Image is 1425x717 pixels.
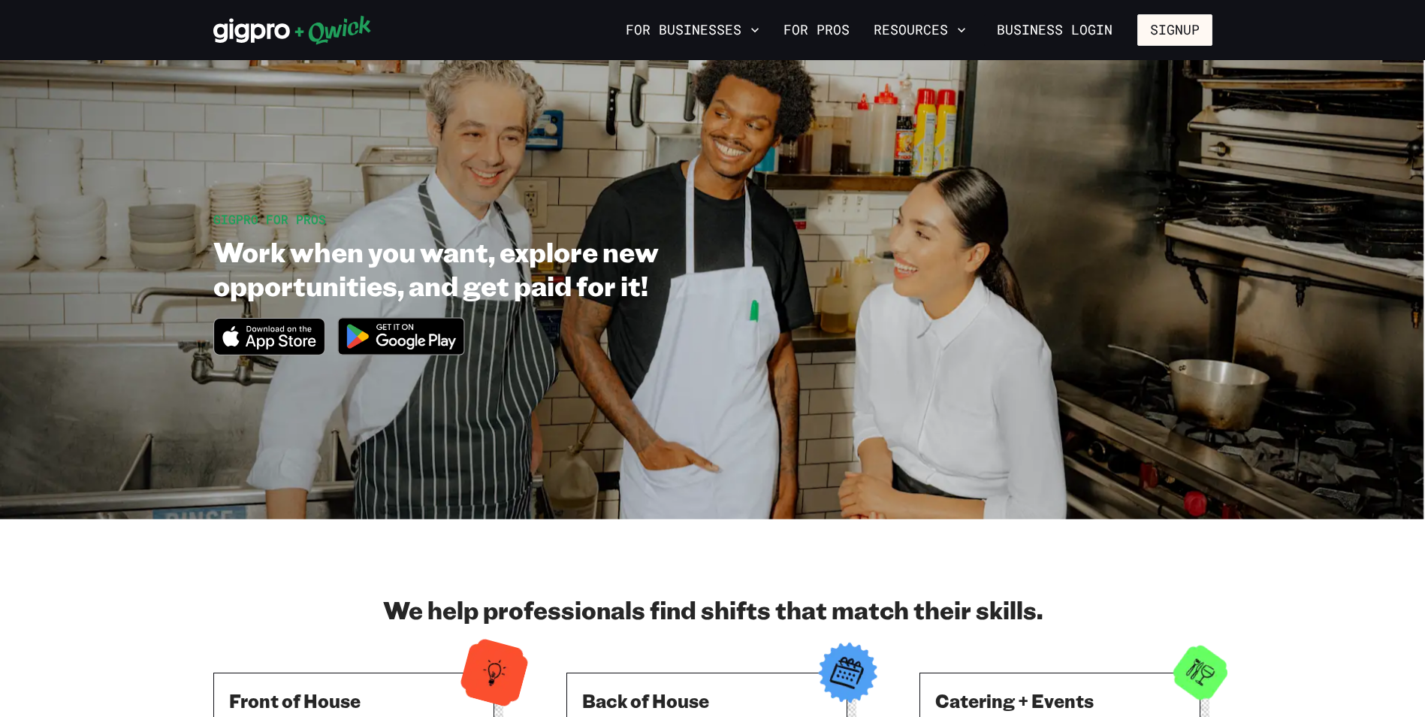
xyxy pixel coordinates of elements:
[777,17,856,43] a: For Pros
[984,14,1125,46] a: Business Login
[213,594,1212,625] h2: We help professionals find shifts that match their skills.
[213,211,326,227] span: GIGPRO FOR PROS
[213,343,326,358] a: Download on the App Store
[582,688,832,712] h3: Back of House
[213,234,813,302] h1: Work when you want, explore new opportunities, and get paid for it!
[1137,14,1212,46] button: Signup
[935,688,1185,712] h3: Catering + Events
[868,17,972,43] button: Resources
[229,688,479,712] h3: Front of House
[620,17,765,43] button: For Businesses
[328,308,474,365] img: Get it on Google Play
